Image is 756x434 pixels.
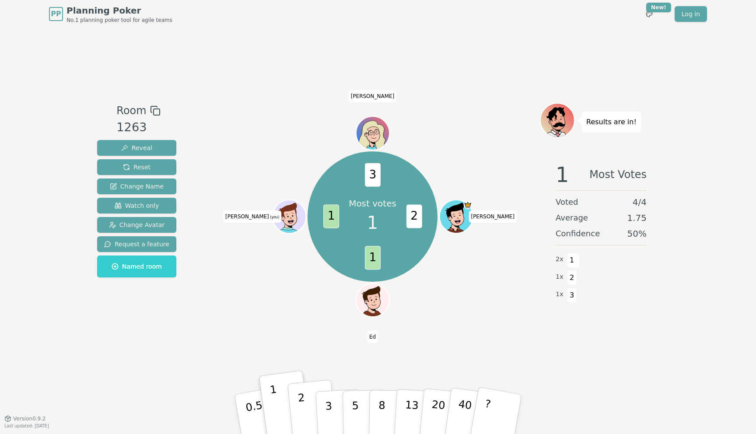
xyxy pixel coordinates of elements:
span: 1 [365,246,381,270]
button: Watch only [97,198,176,213]
button: Reset [97,159,176,175]
span: Click to change your name [469,210,517,223]
span: Most Votes [589,164,647,185]
span: 4 / 4 [633,196,647,208]
span: Last updated: [DATE] [4,423,49,428]
a: PPPlanning PokerNo.1 planning poker tool for agile teams [49,4,172,24]
span: 1 x [556,290,563,299]
span: Confidence [556,227,600,240]
span: Reset [123,163,150,171]
button: Reveal [97,140,176,156]
button: New! [641,6,657,22]
span: Change Name [110,182,164,191]
p: Most votes [349,197,396,210]
span: Reveal [121,143,152,152]
span: 1 [556,164,569,185]
span: 3 [567,288,577,303]
span: PP [51,9,61,19]
span: Room [116,103,146,119]
span: 3 [365,163,381,187]
span: Click to change your name [349,90,397,102]
span: Request a feature [104,240,169,248]
span: 1 [567,253,577,268]
p: 1 [269,383,282,431]
button: Named room [97,255,176,277]
button: Change Avatar [97,217,176,233]
span: Change Avatar [109,220,165,229]
span: 1 x [556,272,563,282]
span: Watch only [115,201,159,210]
span: Click to change your name [223,210,281,223]
span: Click to change your name [367,331,378,343]
span: Named room [112,262,162,271]
span: (you) [269,215,280,219]
div: 1263 [116,119,160,136]
span: Planning Poker [66,4,172,17]
div: New! [646,3,671,12]
button: Click to change your avatar [273,201,305,232]
span: 1 [323,205,339,228]
button: Version0.9.2 [4,415,46,422]
span: 1.75 [627,212,647,224]
span: Anna is the host [463,201,472,209]
span: Average [556,212,588,224]
span: 2 [567,270,577,285]
button: Change Name [97,178,176,194]
span: Voted [556,196,578,208]
span: 2 [406,205,422,228]
a: Log in [675,6,707,22]
span: 2 x [556,255,563,264]
span: 1 [367,210,378,236]
span: No.1 planning poker tool for agile teams [66,17,172,24]
span: 50 % [627,227,647,240]
span: Version 0.9.2 [13,415,46,422]
button: Request a feature [97,236,176,252]
p: Results are in! [586,116,637,128]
